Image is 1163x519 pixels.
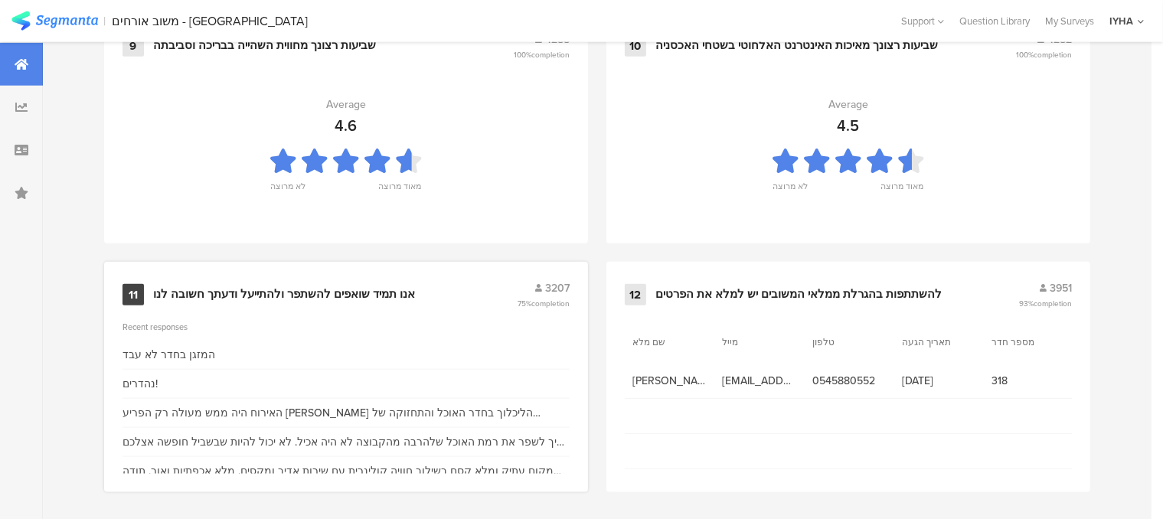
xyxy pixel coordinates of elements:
[123,284,144,305] div: 11
[335,114,358,137] div: 4.6
[881,180,924,201] div: מאוד מרוצה
[901,9,944,33] div: Support
[722,373,796,389] span: [EMAIL_ADDRESS][DOMAIN_NAME]
[1034,49,1072,60] span: completion
[655,287,942,302] div: להשתתפות בהגרלת ממלאי המשובים יש למלא את הפרטים
[902,335,971,349] section: תאריך הגעה
[123,463,570,479] div: מקום עתיק ומלא קסם בשילוב חוויה קולינרית עם שירות אדיב ומקסים, מלא אכפתיות ואור. תודה רבה, לא מוב...
[123,405,570,421] div: האירוח היה ממש מעולה רק הפריע [PERSON_NAME] הליכלוך בחדר האוכל והתחזוקה של המקלחת שירותים בחדר
[153,287,415,302] div: אנו תמיד שואפים להשתפר ולהתייעל ודעתך חשובה לנו
[271,180,306,201] div: לא מרוצה
[104,12,106,30] div: |
[812,373,887,389] span: 0545880552
[123,35,144,57] div: 9
[545,280,570,296] span: 3207
[514,49,570,60] span: 100%
[531,49,570,60] span: completion
[828,96,868,113] div: Average
[379,180,422,201] div: מאוד מרוצה
[655,38,938,54] div: שביעות רצונך מאיכות האינטרנט האלחוטי בשטחי האכסניה
[153,38,376,54] div: שביעות רצונך מחווית השהייה בבריכה וסביבתה
[902,373,976,389] span: [DATE]
[11,11,98,31] img: segmanta logo
[773,180,809,201] div: לא מרוצה
[991,373,1066,389] span: 318
[1016,49,1072,60] span: 100%
[123,376,158,392] div: נהדרים!
[722,335,791,349] section: מייל
[1037,14,1102,28] a: My Surveys
[1050,280,1072,296] span: 3951
[123,321,570,333] div: Recent responses
[952,14,1037,28] a: Question Library
[625,35,646,57] div: 10
[326,96,366,113] div: Average
[632,335,701,349] section: שם מלא
[632,373,707,389] span: [PERSON_NAME]
[1109,14,1133,28] div: IYHA
[838,114,860,137] div: 4.5
[531,298,570,309] span: completion
[1019,298,1072,309] span: 93%
[991,335,1060,349] section: מספר חדר
[812,335,881,349] section: טלפון
[1034,298,1072,309] span: completion
[123,347,215,363] div: המזגן בחדר לא עבד
[123,434,570,450] div: צריך לשפר את רמת האוכל שלהרבה מהקבוצה לא היה אכיל. לא יכול להיות שבשביל חופשה אצלכם צריך לסגור שנ...
[518,298,570,309] span: 75%
[113,14,309,28] div: משוב אורחים - [GEOGRAPHIC_DATA]
[625,284,646,305] div: 12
